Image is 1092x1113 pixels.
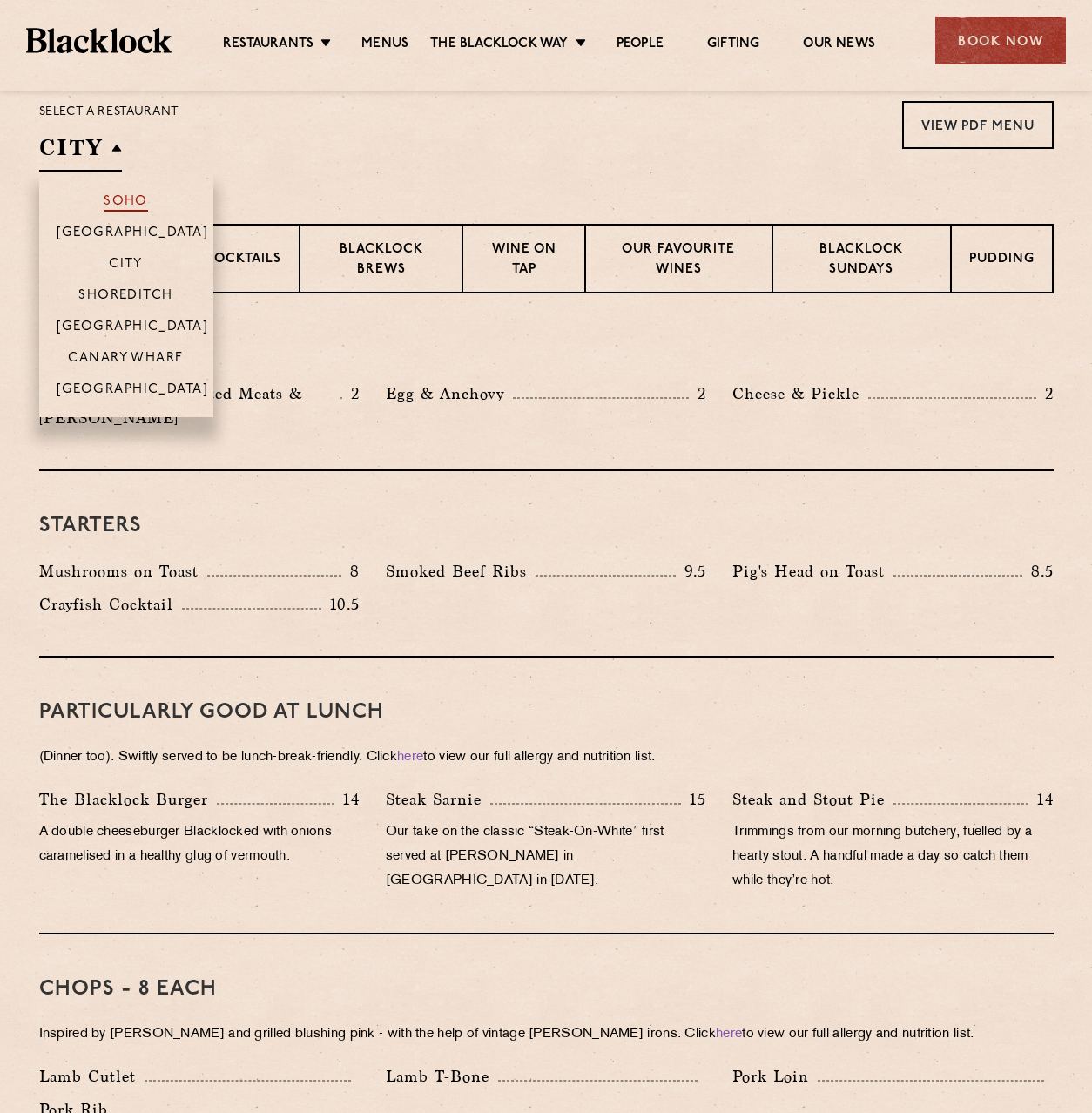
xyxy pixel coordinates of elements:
[341,560,360,583] p: 8
[39,337,1054,360] h3: Pre Chop Bites
[1036,382,1054,405] p: 2
[318,240,445,281] p: Blacklock Brews
[1022,560,1054,583] p: 8.5
[342,382,360,405] p: 2
[707,36,759,55] a: Gifting
[321,593,360,616] p: 10.5
[902,101,1054,149] a: View PDF Menu
[39,978,1054,1001] h3: Chops - 8 each
[732,787,893,812] p: Steak and Stout Pie
[681,788,706,811] p: 15
[334,788,360,811] p: 14
[732,559,893,583] p: Pig's Head on Toast
[39,745,1054,770] p: (Dinner too). Swiftly served to be lunch-break-friendly. Click to view our full allergy and nutri...
[689,382,706,405] p: 2
[57,382,209,400] p: [GEOGRAPHIC_DATA]
[223,36,313,55] a: Restaurants
[39,132,122,172] h2: City
[39,1022,1054,1047] p: Inspired by [PERSON_NAME] and grilled blushing pink - with the help of vintage [PERSON_NAME] iron...
[39,820,360,869] p: A double cheeseburger Blacklocked with onions caramelised in a healthy glug of vermouth.
[732,820,1053,894] p: Trimmings from our morning butchery, fuelled by a hearty stout. A handful made a day so catch the...
[26,28,172,52] img: BL_Textured_Logo-footer-cropped.svg
[676,560,707,583] p: 9.5
[732,1064,818,1089] p: Pork Loin
[104,194,148,212] p: Soho
[969,250,1035,272] p: Pudding
[386,1064,498,1089] p: Lamb T-Bone
[386,820,706,894] p: Our take on the classic “Steak-On-White” first served at [PERSON_NAME] in [GEOGRAPHIC_DATA] in [D...
[935,17,1066,64] div: Book Now
[39,787,217,812] p: The Blacklock Burger
[397,751,423,764] a: here
[716,1028,742,1041] a: here
[361,36,408,55] a: Menus
[803,36,875,55] a: Our News
[78,288,173,306] p: Shoreditch
[386,381,513,406] p: Egg & Anchovy
[57,226,209,243] p: [GEOGRAPHIC_DATA]
[39,592,182,617] p: Crayfish Cocktail
[603,240,754,281] p: Our favourite wines
[732,381,868,406] p: Cheese & Pickle
[39,515,1054,537] h3: Starters
[204,250,281,272] p: Cocktails
[386,559,536,583] p: Smoked Beef Ribs
[39,701,1054,724] h3: PARTICULARLY GOOD AT LUNCH
[68,351,183,368] p: Canary Wharf
[1028,788,1054,811] p: 14
[617,36,664,55] a: People
[57,320,209,337] p: [GEOGRAPHIC_DATA]
[791,240,932,281] p: Blacklock Sundays
[430,36,568,55] a: The Blacklock Way
[39,1064,145,1089] p: Lamb Cutlet
[109,257,143,274] p: City
[39,559,207,583] p: Mushrooms on Toast
[386,787,490,812] p: Steak Sarnie
[39,101,179,124] p: Select a restaurant
[481,240,566,281] p: Wine on Tap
